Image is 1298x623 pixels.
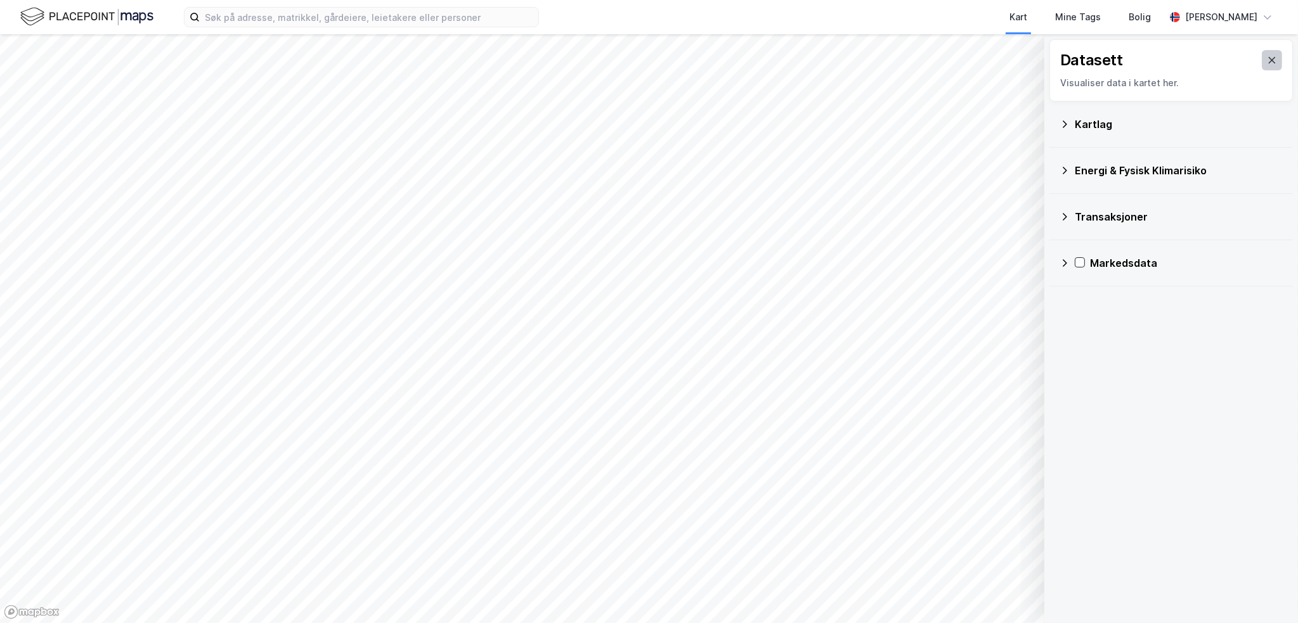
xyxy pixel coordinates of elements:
div: Kart [1009,10,1027,25]
a: Mapbox homepage [4,605,60,619]
img: logo.f888ab2527a4732fd821a326f86c7f29.svg [20,6,153,28]
div: Transaksjoner [1075,209,1283,224]
div: Visualiser data i kartet her. [1060,75,1282,91]
iframe: Chat Widget [1235,562,1298,623]
div: [PERSON_NAME] [1185,10,1257,25]
div: Datasett [1060,50,1123,70]
div: Energi & Fysisk Klimarisiko [1075,163,1283,178]
div: Bolig [1129,10,1151,25]
input: Søk på adresse, matrikkel, gårdeiere, leietakere eller personer [200,8,538,27]
div: Kartlag [1075,117,1283,132]
div: Kontrollprogram for chat [1235,562,1298,623]
div: Mine Tags [1055,10,1101,25]
div: Markedsdata [1090,255,1283,271]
